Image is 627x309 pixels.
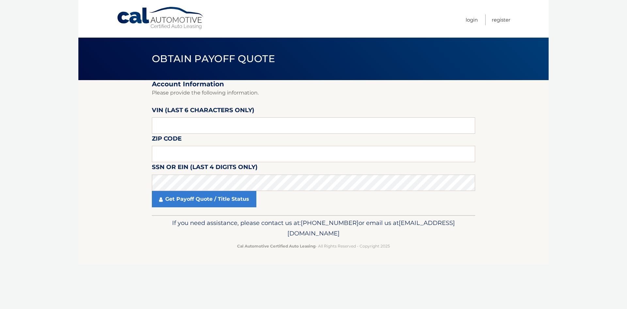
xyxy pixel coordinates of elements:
label: VIN (last 6 characters only) [152,105,254,117]
a: Login [466,14,478,25]
h2: Account Information [152,80,475,88]
span: Obtain Payoff Quote [152,53,275,65]
p: - All Rights Reserved - Copyright 2025 [156,243,471,249]
span: [PHONE_NUMBER] [301,219,359,227]
p: If you need assistance, please contact us at: or email us at [156,218,471,239]
p: Please provide the following information. [152,88,475,97]
a: Register [492,14,510,25]
label: SSN or EIN (last 4 digits only) [152,162,258,174]
a: Cal Automotive [117,7,205,30]
a: Get Payoff Quote / Title Status [152,191,256,207]
strong: Cal Automotive Certified Auto Leasing [237,244,315,249]
label: Zip Code [152,134,182,146]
